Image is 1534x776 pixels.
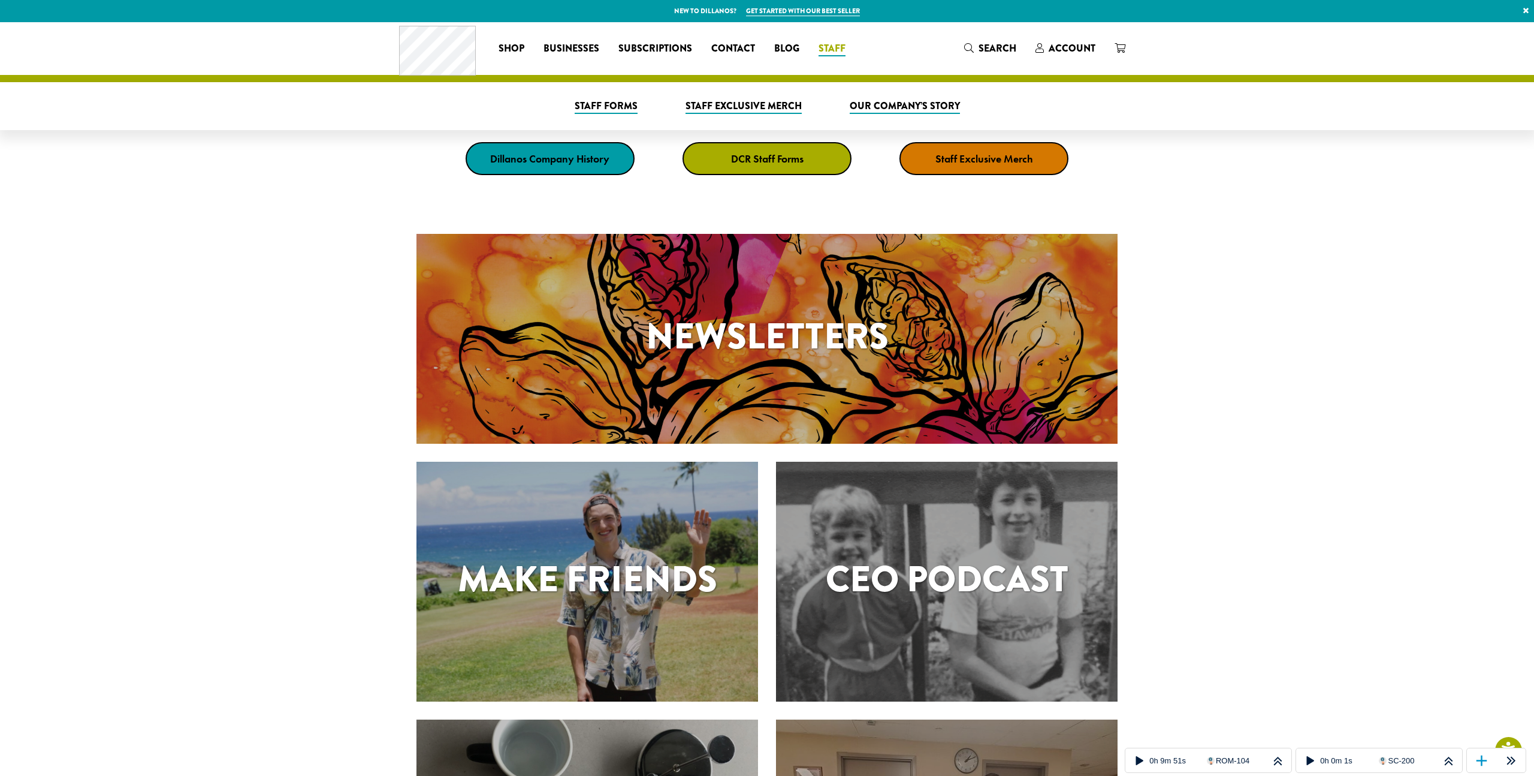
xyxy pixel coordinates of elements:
[543,41,599,56] span: Businesses
[935,152,1033,166] strong: Staff Exclusive Merch
[489,39,534,58] a: Shop
[466,142,635,175] a: Dillanos Company History
[955,38,1026,58] a: Search
[711,41,755,56] span: Contact
[490,152,609,166] strong: Dillanos Company History
[618,41,692,56] span: Subscriptions
[850,99,960,114] span: Our Company’s Story
[416,234,1118,444] a: Newsletters
[776,462,1118,702] a: CEO Podcast
[1049,41,1095,55] span: Account
[416,462,758,702] a: Make Friends
[776,552,1118,606] h1: CEO Podcast
[809,39,855,58] a: Staff
[774,41,799,56] span: Blog
[416,309,1118,363] h1: Newsletters
[416,552,758,606] h1: Make Friends
[819,41,845,56] span: Staff
[575,99,638,114] span: Staff Forms
[683,142,851,175] a: DCR Staff Forms
[686,99,802,114] span: Staff Exclusive Merch
[899,142,1068,175] a: Staff Exclusive Merch
[731,152,804,166] strong: DCR Staff Forms
[499,41,524,56] span: Shop
[746,6,860,16] a: Get started with our best seller
[979,41,1016,55] span: Search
